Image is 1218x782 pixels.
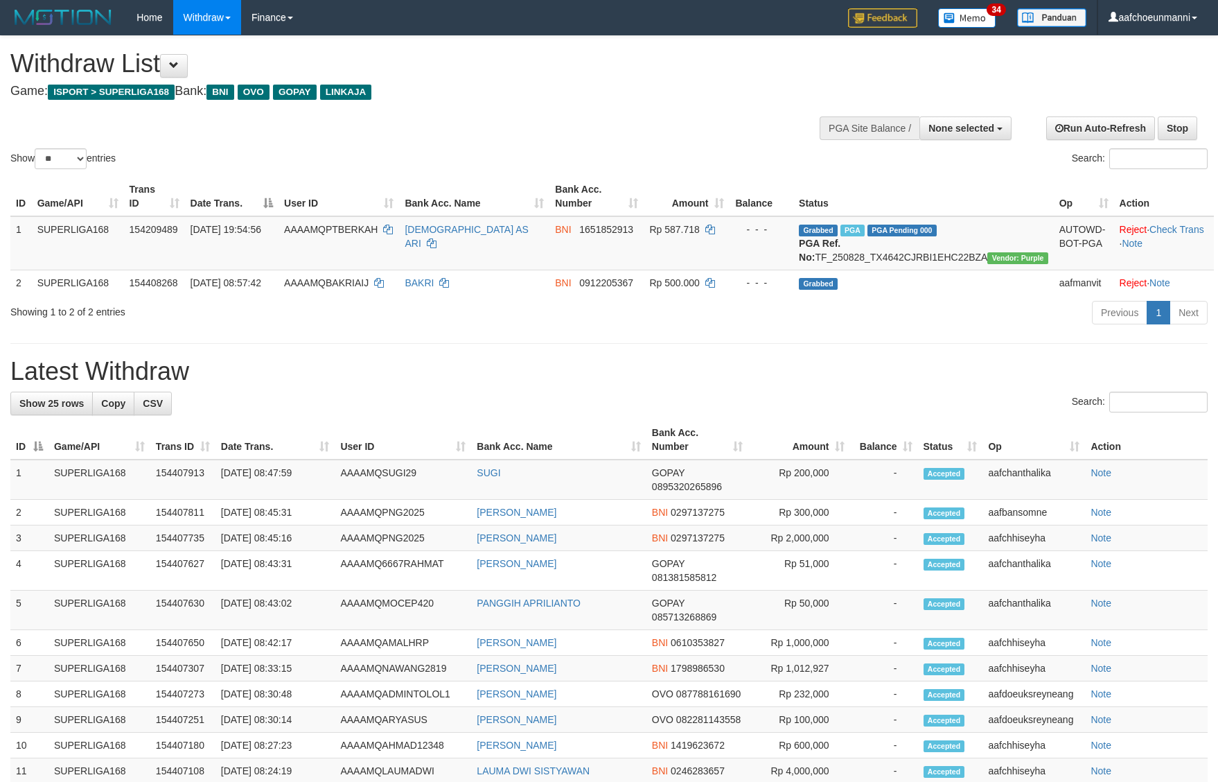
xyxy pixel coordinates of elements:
h1: Withdraw List [10,50,798,78]
td: SUPERLIGA168 [32,270,124,295]
th: Date Trans.: activate to sort column descending [185,177,279,216]
span: [DATE] 08:57:42 [191,277,261,288]
span: Copy 085713268869 to clipboard [652,611,716,623]
span: Vendor URL: https://trx4.1velocity.biz [987,252,1048,264]
td: - [850,681,918,707]
td: AAAAMQAHMAD12348 [335,733,471,758]
a: CSV [134,392,172,415]
span: BNI [652,765,668,776]
td: - [850,551,918,591]
a: Reject [1120,277,1147,288]
button: None selected [919,116,1012,140]
th: Amount: activate to sort column ascending [748,420,850,460]
a: SUGI [477,467,500,478]
span: Copy 081381585812 to clipboard [652,572,716,583]
td: 154407735 [150,525,215,551]
a: Show 25 rows [10,392,93,415]
a: [PERSON_NAME] [477,688,556,700]
td: aafdoeuksreyneang [982,707,1085,733]
span: BNI [652,663,668,674]
a: [PERSON_NAME] [477,740,556,751]
a: [PERSON_NAME] [477,663,556,674]
a: Run Auto-Refresh [1046,116,1155,140]
span: None selected [928,123,994,134]
td: 9 [10,707,48,733]
td: AAAAMQPNG2025 [335,500,471,525]
th: Op: activate to sort column ascending [1054,177,1114,216]
span: GOPAY [652,467,685,478]
td: 6 [10,630,48,656]
a: Note [1122,238,1142,249]
td: Rp 2,000,000 [748,525,850,551]
span: BNI [555,224,571,235]
th: Trans ID: activate to sort column ascending [150,420,215,460]
a: Previous [1092,301,1147,324]
td: AAAAMQ6667RAHMAT [335,551,471,591]
td: AAAAMQMOCEP420 [335,591,471,630]
td: AAAAMQAMALHRP [335,630,471,656]
span: PGA Pending [867,225,937,236]
span: Grabbed [799,225,838,236]
td: 154407307 [150,656,215,681]
a: LAUMA DWI SISTYAWAN [477,765,590,776]
td: SUPERLIGA168 [48,733,150,758]
td: Rp 50,000 [748,591,850,630]
td: SUPERLIGA168 [48,681,150,707]
th: Status: activate to sort column ascending [918,420,983,460]
td: [DATE] 08:27:23 [215,733,335,758]
td: AAAAMQPNG2025 [335,525,471,551]
span: GOPAY [652,598,685,609]
span: Copy 0912205367 to clipboard [579,277,633,288]
td: [DATE] 08:45:16 [215,525,335,551]
td: SUPERLIGA168 [48,656,150,681]
a: Note [1091,558,1111,569]
td: [DATE] 08:30:14 [215,707,335,733]
input: Search: [1109,392,1208,412]
td: · [1114,270,1214,295]
span: Accepted [924,507,965,519]
span: Accepted [924,766,965,778]
th: Balance [730,177,794,216]
div: PGA Site Balance / [820,116,919,140]
td: aafchhiseyha [982,656,1085,681]
td: AUTOWD-BOT-PGA [1054,216,1114,270]
td: 5 [10,591,48,630]
td: SUPERLIGA168 [48,460,150,500]
span: Copy 0297137275 to clipboard [671,507,725,518]
div: Showing 1 to 2 of 2 entries [10,299,497,319]
input: Search: [1109,148,1208,169]
a: Note [1091,637,1111,648]
a: 1 [1147,301,1170,324]
span: Copy 1419623672 to clipboard [671,740,725,751]
a: Note [1091,467,1111,478]
a: Note [1091,532,1111,544]
select: Showentries [35,148,87,169]
a: Check Trans [1149,224,1204,235]
th: Action [1114,177,1214,216]
td: 10 [10,733,48,758]
td: 1 [10,460,48,500]
td: - [850,591,918,630]
td: aafchanthalika [982,460,1085,500]
span: Copy 087788161690 to clipboard [676,688,741,700]
td: AAAAMQSUGI29 [335,460,471,500]
td: AAAAMQARYASUS [335,707,471,733]
td: 154407630 [150,591,215,630]
img: Button%20Memo.svg [938,8,996,28]
td: - [850,525,918,551]
span: BNI [652,740,668,751]
span: Accepted [924,689,965,701]
td: [DATE] 08:33:15 [215,656,335,681]
a: [PERSON_NAME] [477,637,556,648]
a: Stop [1158,116,1197,140]
a: Note [1149,277,1170,288]
td: [DATE] 08:43:02 [215,591,335,630]
a: Next [1170,301,1208,324]
th: ID: activate to sort column descending [10,420,48,460]
td: 3 [10,525,48,551]
span: Copy 1798986530 to clipboard [671,663,725,674]
span: 34 [987,3,1005,16]
span: Accepted [924,598,965,610]
td: 8 [10,681,48,707]
td: - [850,656,918,681]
